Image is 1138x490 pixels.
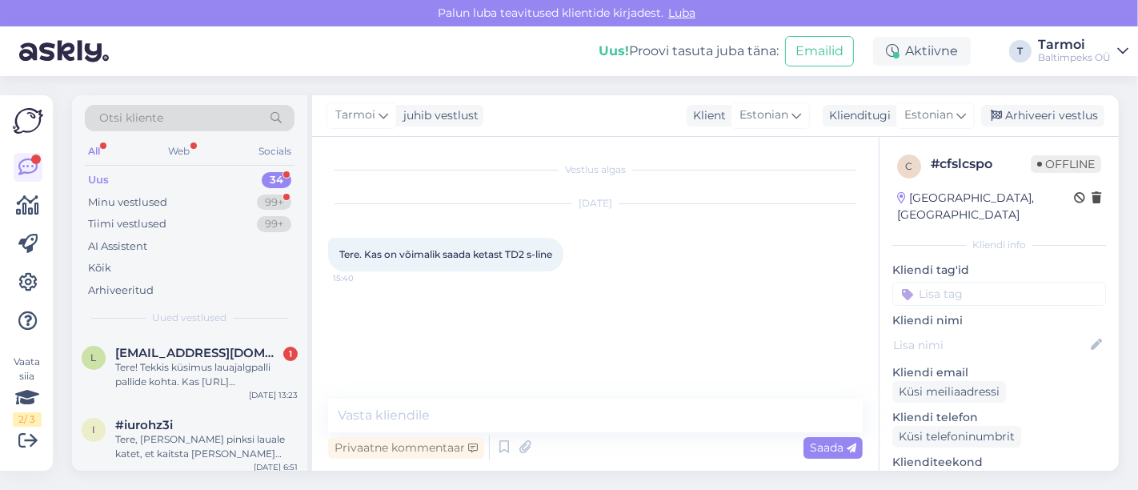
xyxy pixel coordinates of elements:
a: TarmoiBaltimpeks OÜ [1038,38,1128,64]
span: Estonian [904,106,953,124]
span: Uued vestlused [153,311,227,325]
span: Otsi kliente [99,110,163,127]
span: Offline [1031,155,1101,173]
div: Tarmoi [1038,38,1111,51]
div: 1 [283,347,298,361]
div: [DATE] [328,196,863,211]
p: Kliendi tag'id [892,262,1106,279]
div: [DATE] 13:23 [249,389,298,401]
p: Kliendi email [892,364,1106,381]
span: l [91,351,97,363]
div: juhib vestlust [397,107,479,124]
input: Lisa nimi [893,336,1088,354]
p: Kliendi telefon [892,409,1106,426]
span: #iurohz3i [115,418,173,432]
div: Tiimi vestlused [88,216,166,232]
div: 2 / 3 [13,412,42,427]
img: Askly Logo [13,108,43,134]
div: Kõik [88,260,111,276]
div: Aktiivne [873,37,971,66]
span: i [92,424,95,436]
div: Tere! Tekkis küsimus lauajalgpalli pallide kohta. Kas [URL][DOMAIN_NAME] hind kehtib ühele pallil... [115,360,298,389]
div: T [1009,40,1032,62]
div: 34 [262,172,291,188]
div: Tere, [PERSON_NAME] pinksi lauale katet, et kaitsta [PERSON_NAME] eest? Kas teil on pakkuda? [115,432,298,461]
p: Kliendi nimi [892,312,1106,329]
div: Kliendi info [892,238,1106,252]
button: Emailid [785,36,854,66]
div: Socials [255,141,295,162]
div: Vaata siia [13,355,42,427]
div: Klienditugi [823,107,891,124]
input: Lisa tag [892,282,1106,306]
div: # cfslcspo [931,155,1031,174]
div: Arhiveeri vestlus [981,105,1104,127]
div: Klient [687,107,726,124]
span: c [906,160,913,172]
p: Klienditeekond [892,454,1106,471]
span: Saada [810,440,856,455]
span: Estonian [739,106,788,124]
span: lmaljasmae@gmail.com [115,346,282,360]
div: 99+ [257,195,291,211]
div: Minu vestlused [88,195,167,211]
div: Vestlus algas [328,163,863,177]
div: Küsi meiliaadressi [892,381,1006,403]
div: [GEOGRAPHIC_DATA], [GEOGRAPHIC_DATA] [897,190,1074,223]
div: Uus [88,172,109,188]
div: All [85,141,103,162]
div: [DATE] 6:51 [254,461,298,473]
span: Luba [663,6,700,20]
div: Baltimpeks OÜ [1038,51,1111,64]
div: Küsi telefoninumbrit [892,426,1021,448]
div: AI Assistent [88,239,147,255]
div: Web [166,141,194,162]
div: Privaatne kommentaar [328,437,484,459]
span: Tere. Kas on võimalik saada ketast TD2 s-line [339,248,552,260]
span: Tarmoi [335,106,375,124]
b: Uus! [599,43,629,58]
div: Proovi tasuta juba täna: [599,42,779,61]
div: 99+ [257,216,291,232]
div: Arhiveeritud [88,283,154,299]
span: 15:40 [333,272,393,284]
